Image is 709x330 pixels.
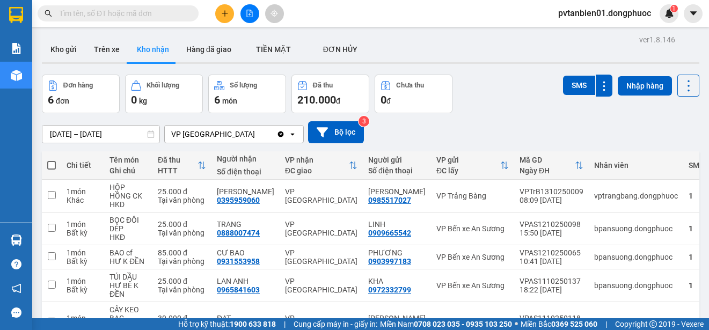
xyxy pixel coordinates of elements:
[594,224,678,233] div: bpansuong.dongphuoc
[520,248,583,257] div: VPAS1210250065
[217,257,260,266] div: 0931553958
[158,257,206,266] div: Tại văn phòng
[381,93,386,106] span: 0
[336,97,340,105] span: đ
[368,229,411,237] div: 0909665542
[109,200,147,209] div: HKD
[649,320,657,328] span: copyright
[152,151,211,180] th: Toggle SortBy
[436,192,509,200] div: VP Trảng Bàng
[125,75,203,113] button: Khối lượng0kg
[368,277,426,285] div: KHA
[158,196,206,204] div: Tại văn phòng
[11,70,22,81] img: warehouse-icon
[215,4,234,23] button: plus
[689,9,698,18] span: caret-down
[109,216,147,233] div: BỌC ĐÔI DÉP
[380,318,512,330] span: Miền Nam
[11,307,21,318] span: message
[436,156,500,164] div: VP gửi
[368,248,426,257] div: PHƯƠNG
[67,277,99,285] div: 1 món
[605,318,607,330] span: |
[222,97,237,105] span: món
[368,187,426,196] div: kiều hương
[109,281,147,298] div: HƯ BỂ K ĐỀN
[563,76,595,95] button: SMS
[689,161,704,170] div: SMS
[551,320,597,328] strong: 0369 525 060
[285,166,349,175] div: ĐC giao
[217,248,274,257] div: CƯ BAO
[109,183,147,200] div: HỘP HỒNG CK
[158,277,206,285] div: 25.000 đ
[520,314,583,322] div: VPAS1110250118
[158,314,206,322] div: 30.000 đ
[618,76,672,96] button: Nhập hàng
[240,4,259,23] button: file-add
[221,10,229,17] span: plus
[158,166,198,175] div: HTTT
[45,10,52,17] span: search
[109,305,147,322] div: CÂY KEO BẠC
[158,285,206,294] div: Tại văn phòng
[284,318,286,330] span: |
[670,5,678,12] sup: 1
[285,277,357,294] div: VP [GEOGRAPHIC_DATA]
[291,75,369,113] button: Đã thu210.000đ
[171,129,255,140] div: VP [GEOGRAPHIC_DATA]
[514,151,589,180] th: Toggle SortBy
[684,4,703,23] button: caret-down
[396,82,424,89] div: Chưa thu
[550,6,660,20] span: pvtanbien01.dongphuoc
[85,36,128,62] button: Trên xe
[359,116,369,127] sup: 3
[109,166,147,175] div: Ghi chú
[520,196,583,204] div: 08:09 [DATE]
[230,320,276,328] strong: 1900 633 818
[594,281,678,290] div: bpansuong.dongphuoc
[67,161,99,170] div: Chi tiết
[594,161,678,170] div: Nhân viên
[139,97,147,105] span: kg
[11,283,21,294] span: notification
[246,10,253,17] span: file-add
[520,187,583,196] div: VPTrB1310250009
[323,45,357,54] span: ĐƠN HỦY
[67,229,99,237] div: Bất kỳ
[285,187,357,204] div: VP [GEOGRAPHIC_DATA]
[67,187,99,196] div: 1 món
[368,220,426,229] div: LINH
[386,97,391,105] span: đ
[520,277,583,285] div: VPAS1110250137
[520,220,583,229] div: VPAS1210250098
[67,285,99,294] div: Bất kỳ
[256,45,291,54] span: TIỀN MẶT
[214,93,220,106] span: 6
[280,151,363,180] th: Toggle SortBy
[109,248,147,257] div: BAO cf
[285,220,357,237] div: VP [GEOGRAPHIC_DATA]
[308,121,364,143] button: Bộ lọc
[109,156,147,164] div: Tên món
[11,43,22,54] img: solution-icon
[158,248,206,257] div: 85.000 đ
[217,314,274,322] div: ĐẠT
[414,320,512,328] strong: 0708 023 035 - 0935 103 250
[436,318,509,327] div: VP Bến xe An Sương
[294,318,377,330] span: Cung cấp máy in - giấy in:
[67,248,99,257] div: 1 món
[672,5,676,12] span: 1
[11,259,21,269] span: question-circle
[368,166,426,175] div: Số điện thoại
[368,314,426,322] div: LỆ QUYÊN
[265,4,284,23] button: aim
[436,166,500,175] div: ĐC lấy
[217,155,274,163] div: Người nhận
[109,233,147,241] div: HKĐ
[271,10,278,17] span: aim
[520,166,575,175] div: Ngày ĐH
[56,97,69,105] span: đơn
[217,196,260,204] div: 0395959060
[178,36,240,62] button: Hàng đã giao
